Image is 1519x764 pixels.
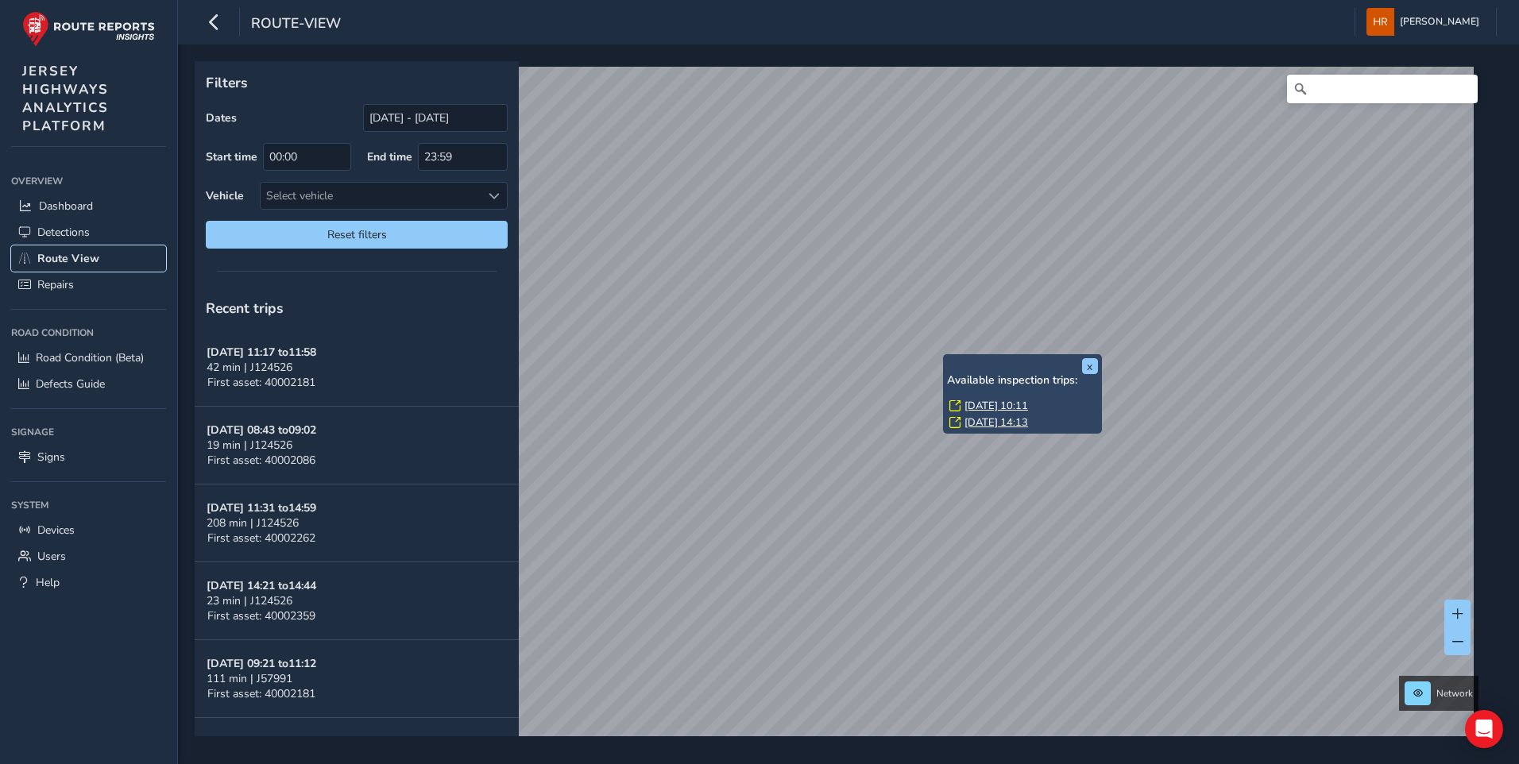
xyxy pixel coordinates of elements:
span: Network [1436,687,1473,700]
img: diamond-layout [1366,8,1394,36]
a: Road Condition (Beta) [11,345,166,371]
button: x [1082,358,1098,374]
strong: [DATE] 11:31 to 14:59 [207,500,316,515]
span: Detections [37,225,90,240]
a: Route View [11,245,166,272]
span: [PERSON_NAME] [1400,8,1479,36]
span: 19 min | J124526 [207,438,292,453]
span: First asset: 40002086 [207,453,315,468]
img: rr logo [22,11,155,47]
a: Signs [11,444,166,470]
span: Route View [37,251,99,266]
strong: [DATE] 14:21 to 14:44 [207,578,316,593]
a: Dashboard [11,193,166,219]
span: Devices [37,523,75,538]
p: Filters [206,72,508,93]
span: 111 min | J57991 [207,671,292,686]
span: Reset filters [218,227,496,242]
span: Road Condition (Beta) [36,350,144,365]
label: Start time [206,149,257,164]
div: Overview [11,169,166,193]
strong: [DATE] 08:43 to 09:02 [207,423,316,438]
strong: [DATE] 11:17 to 11:58 [207,345,316,360]
button: [DATE] 08:43 to09:0219 min | J124526First asset: 40002086 [195,407,519,484]
a: Repairs [11,272,166,298]
a: Users [11,543,166,569]
span: route-view [251,14,341,36]
div: Open Intercom Messenger [1465,710,1503,748]
strong: [DATE] 09:21 to 11:12 [207,656,316,671]
span: First asset: 40002262 [207,531,315,546]
a: Help [11,569,166,596]
button: [DATE] 11:31 to14:59208 min | J124526First asset: 40002262 [195,484,519,562]
label: Vehicle [206,188,244,203]
span: Dashboard [39,199,93,214]
span: 208 min | J124526 [207,515,299,531]
input: Search [1287,75,1478,103]
span: First asset: 40002359 [207,608,315,623]
button: Reset filters [206,221,508,249]
div: Road Condition [11,321,166,345]
button: [DATE] 09:21 to11:12111 min | J57991First asset: 40002181 [195,640,519,718]
span: First asset: 40002181 [207,375,315,390]
span: 42 min | J124526 [207,360,292,375]
a: Detections [11,219,166,245]
button: [DATE] 14:21 to14:4423 min | J124526First asset: 40002359 [195,562,519,640]
span: JERSEY HIGHWAYS ANALYTICS PLATFORM [22,62,109,135]
span: Repairs [37,277,74,292]
span: Users [37,549,66,564]
a: [DATE] 14:13 [964,415,1028,430]
label: Dates [206,110,237,125]
div: Signage [11,420,166,444]
span: 23 min | J124526 [207,593,292,608]
div: System [11,493,166,517]
a: Defects Guide [11,371,166,397]
div: Select vehicle [261,183,481,209]
button: [DATE] 11:17 to11:5842 min | J124526First asset: 40002181 [195,329,519,407]
span: Help [36,575,60,590]
label: End time [367,149,412,164]
strong: [DATE] 08:51 to 15:25 [207,734,316,749]
span: Signs [37,450,65,465]
span: First asset: 40002181 [207,686,315,701]
h6: Available inspection trips: [947,374,1098,388]
button: [PERSON_NAME] [1366,8,1485,36]
span: Defects Guide [36,376,105,392]
a: [DATE] 10:11 [964,399,1028,413]
a: Devices [11,517,166,543]
canvas: Map [200,67,1474,754]
span: Recent trips [206,299,284,318]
